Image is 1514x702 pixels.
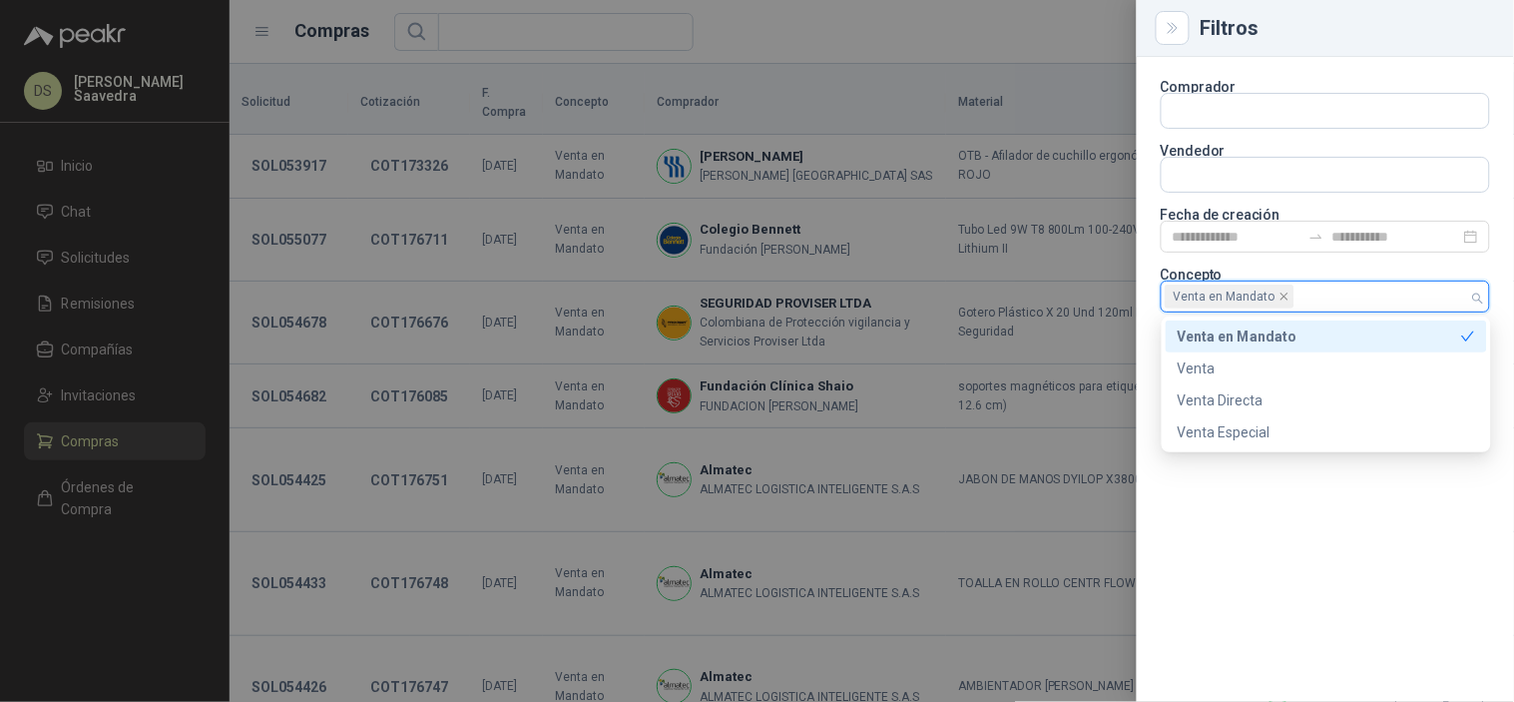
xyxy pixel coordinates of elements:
[1161,16,1185,40] button: Close
[1178,326,1461,348] div: Venta en Mandato
[1178,421,1475,443] div: Venta Especial
[1166,352,1487,384] div: Venta
[1308,229,1324,245] span: swap-right
[1166,321,1487,352] div: Venta en Mandato
[1461,330,1475,344] span: check
[1166,384,1487,416] div: Venta Directa
[1161,145,1490,157] p: Vendedor
[1174,286,1275,308] span: Venta en Mandato
[1178,389,1475,411] div: Venta Directa
[1201,18,1490,38] div: Filtros
[1161,269,1490,281] p: Concepto
[1178,357,1475,379] div: Venta
[1161,81,1490,93] p: Comprador
[1279,292,1289,302] span: close
[1161,209,1490,221] p: Fecha de creación
[1165,285,1294,309] span: Venta en Mandato
[1308,229,1324,245] span: to
[1166,416,1487,448] div: Venta Especial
